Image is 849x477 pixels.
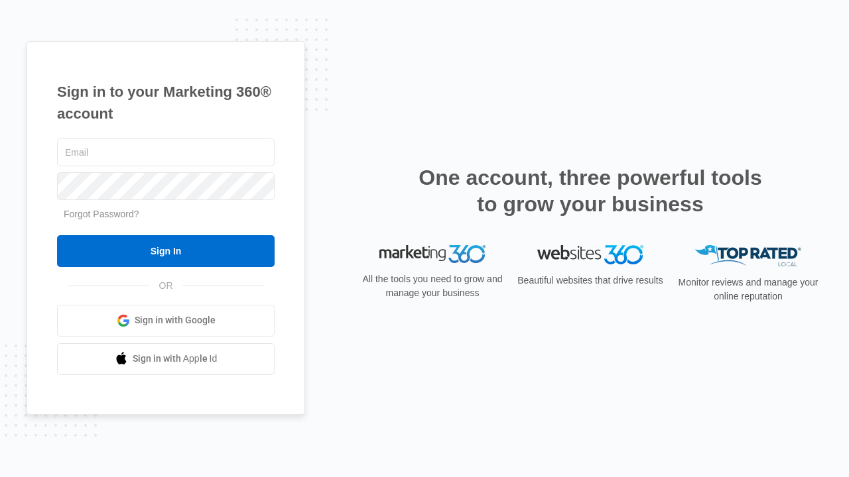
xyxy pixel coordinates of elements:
[150,279,182,293] span: OR
[135,313,216,327] span: Sign in with Google
[57,81,275,125] h1: Sign in to your Marketing 360® account
[415,164,766,217] h2: One account, three powerful tools to grow your business
[57,138,275,166] input: Email
[695,245,801,267] img: Top Rated Local
[57,235,275,267] input: Sign In
[57,305,275,337] a: Sign in with Google
[379,245,486,264] img: Marketing 360
[537,245,643,264] img: Websites 360
[64,209,139,219] a: Forgot Password?
[57,343,275,375] a: Sign in with Apple Id
[133,352,218,366] span: Sign in with Apple Id
[358,272,507,300] p: All the tools you need to grow and manage your business
[674,276,822,303] p: Monitor reviews and manage your online reputation
[516,274,665,288] p: Beautiful websites that drive results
